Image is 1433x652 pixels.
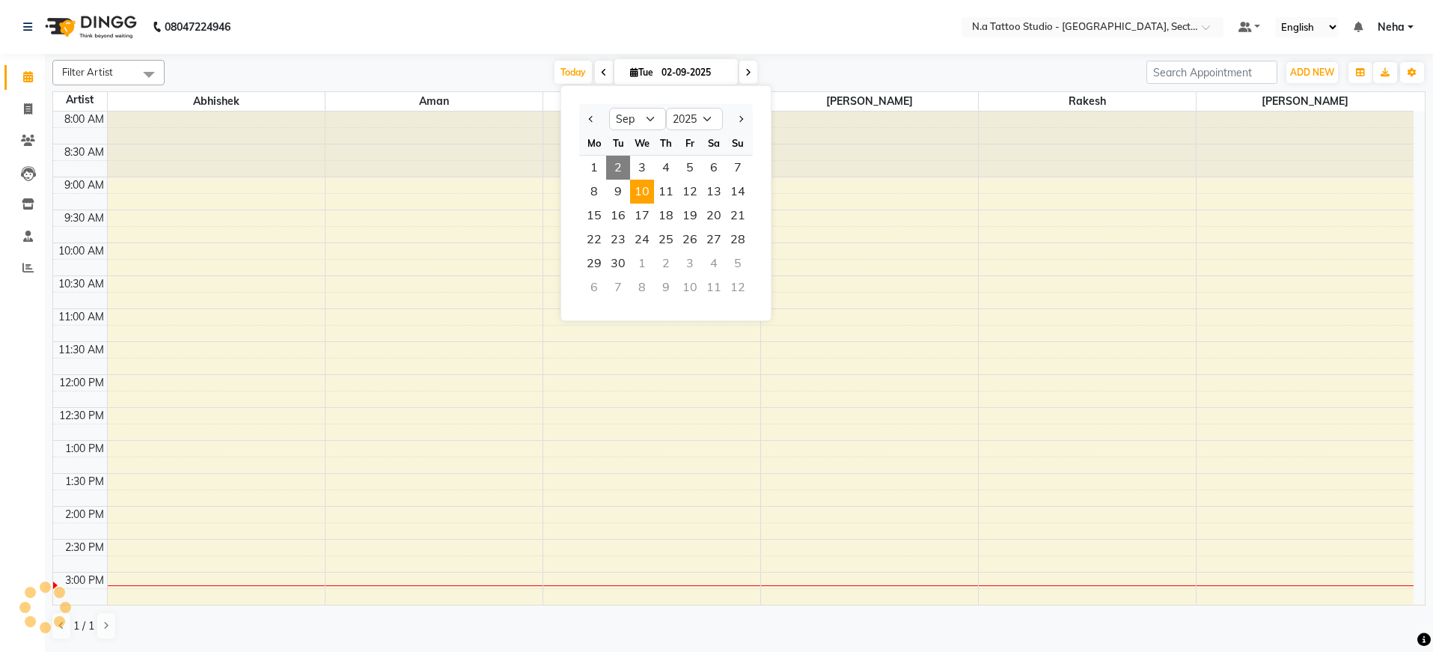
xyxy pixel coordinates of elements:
[654,156,678,180] div: Thursday, September 4, 2025
[582,228,606,252] div: Monday, September 22, 2025
[630,156,654,180] span: 3
[654,204,678,228] span: 18
[702,156,726,180] div: Saturday, September 6, 2025
[606,275,630,299] div: Tuesday, October 7, 2025
[62,66,113,78] span: Filter Artist
[726,228,750,252] div: Sunday, September 28, 2025
[657,61,732,84] input: 2025-09-02
[585,107,598,131] button: Previous month
[55,276,107,292] div: 10:30 AM
[630,275,654,299] div: Wednesday, October 8, 2025
[606,156,630,180] span: 2
[61,177,107,193] div: 9:00 AM
[678,204,702,228] div: Friday, September 19, 2025
[606,131,630,155] div: Tu
[678,180,702,204] div: Friday, September 12, 2025
[61,112,107,127] div: 8:00 AM
[702,131,726,155] div: Sa
[56,375,107,391] div: 12:00 PM
[702,180,726,204] span: 13
[582,252,606,275] div: Monday, September 29, 2025
[702,180,726,204] div: Saturday, September 13, 2025
[654,156,678,180] span: 4
[726,275,750,299] div: Sunday, October 12, 2025
[654,275,678,299] div: Thursday, October 9, 2025
[654,204,678,228] div: Thursday, September 18, 2025
[630,131,654,155] div: We
[654,180,678,204] div: Thursday, September 11, 2025
[326,92,543,111] span: Aman
[1290,67,1334,78] span: ADD NEW
[582,204,606,228] div: Monday, September 15, 2025
[734,107,747,131] button: Next month
[654,228,678,252] div: Thursday, September 25, 2025
[979,92,1196,111] span: Rakesh
[1197,92,1414,111] span: [PERSON_NAME]
[73,618,94,634] span: 1 / 1
[1378,19,1405,35] span: Neha
[62,441,107,457] div: 1:00 PM
[61,210,107,226] div: 9:30 AM
[606,252,630,275] span: 30
[582,156,606,180] div: Monday, September 1, 2025
[630,228,654,252] span: 24
[702,252,726,275] div: Saturday, October 4, 2025
[606,180,630,204] span: 9
[630,180,654,204] span: 10
[606,204,630,228] span: 16
[702,204,726,228] div: Saturday, September 20, 2025
[726,204,750,228] div: Sunday, September 21, 2025
[582,228,606,252] span: 22
[678,180,702,204] span: 12
[108,92,325,111] span: Abhishek
[666,108,723,130] select: Select year
[606,252,630,275] div: Tuesday, September 30, 2025
[630,204,654,228] span: 17
[726,180,750,204] div: Sunday, September 14, 2025
[606,228,630,252] div: Tuesday, September 23, 2025
[726,156,750,180] div: Sunday, September 7, 2025
[582,156,606,180] span: 1
[678,156,702,180] span: 5
[654,180,678,204] span: 11
[678,275,702,299] div: Friday, October 10, 2025
[626,67,657,78] span: Tue
[654,131,678,155] div: Th
[62,540,107,555] div: 2:30 PM
[38,6,141,48] img: logo
[678,252,702,275] div: Friday, October 3, 2025
[678,228,702,252] div: Friday, September 26, 2025
[582,180,606,204] div: Monday, September 8, 2025
[165,6,230,48] b: 08047224946
[630,228,654,252] div: Wednesday, September 24, 2025
[606,204,630,228] div: Tuesday, September 16, 2025
[726,228,750,252] span: 28
[55,309,107,325] div: 11:00 AM
[630,252,654,275] div: Wednesday, October 1, 2025
[606,228,630,252] span: 23
[62,573,107,588] div: 3:00 PM
[53,92,107,108] div: Artist
[726,204,750,228] span: 21
[606,156,630,180] div: Tuesday, September 2, 2025
[726,252,750,275] div: Sunday, October 5, 2025
[702,156,726,180] span: 6
[678,131,702,155] div: Fr
[678,204,702,228] span: 19
[726,131,750,155] div: Su
[702,204,726,228] span: 20
[55,342,107,358] div: 11:30 AM
[726,156,750,180] span: 7
[609,108,666,130] select: Select month
[630,156,654,180] div: Wednesday, September 3, 2025
[630,180,654,204] div: Wednesday, September 10, 2025
[1286,62,1338,83] button: ADD NEW
[554,61,592,84] span: Today
[702,275,726,299] div: Saturday, October 11, 2025
[56,408,107,424] div: 12:30 PM
[582,204,606,228] span: 15
[761,92,978,111] span: [PERSON_NAME]
[702,228,726,252] div: Saturday, September 27, 2025
[582,180,606,204] span: 8
[726,180,750,204] span: 14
